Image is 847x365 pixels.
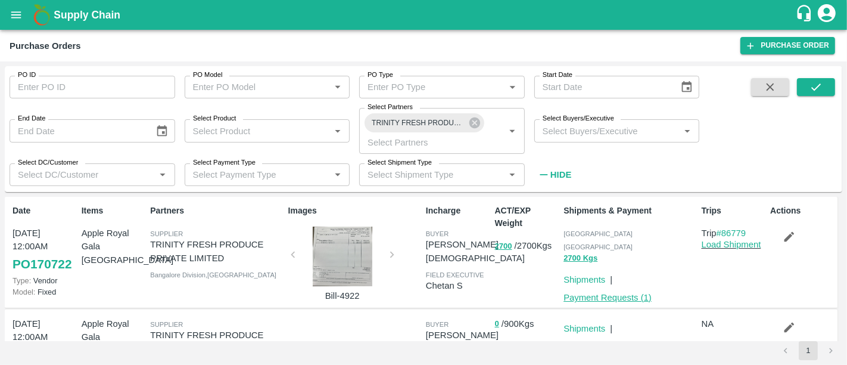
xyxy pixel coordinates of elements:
[150,321,183,328] span: Supplier
[368,103,413,112] label: Select Partners
[13,167,152,182] input: Select DC/Customer
[605,317,612,335] div: |
[330,79,345,95] button: Open
[426,205,490,217] p: Incharge
[188,123,327,138] input: Select Product
[426,321,449,328] span: buyer
[543,114,614,123] label: Select Buyers/Executive
[495,240,512,253] button: 2700
[702,205,766,217] p: Trips
[563,275,605,284] a: Shipments
[30,3,54,27] img: logo
[799,341,818,360] button: page 1
[188,167,312,182] input: Select Payment Type
[426,271,484,279] span: field executive
[505,167,520,182] button: Open
[426,230,449,237] span: buyer
[816,2,837,27] div: account of current user
[151,120,173,143] button: Choose date
[18,114,45,123] label: End Date
[495,239,559,253] p: / 2700 Kgs
[13,276,31,285] span: Type:
[365,117,472,129] span: TRINITY FRESH PRODUCE PRIVATE LIMITED-, [GEOGRAPHIC_DATA] ([GEOGRAPHIC_DATA]) Urban-9845138234
[82,205,146,217] p: Items
[13,227,77,253] p: [DATE] 12:00AM
[188,79,312,95] input: Enter PO Model
[605,268,612,286] div: |
[795,4,816,26] div: customer-support
[193,158,256,168] label: Select Payment Type
[534,165,575,185] button: Hide
[13,253,71,275] a: PO170722
[426,329,525,355] p: [PERSON_NAME][DEMOGRAPHIC_DATA]
[54,7,795,23] a: Supply Chain
[18,158,78,168] label: Select DC/Customer
[538,123,677,138] input: Select Buyers/Executive
[13,275,77,286] p: Vendor
[365,113,484,132] div: TRINITY FRESH PRODUCE PRIVATE LIMITED-, [GEOGRAPHIC_DATA] ([GEOGRAPHIC_DATA]) Urban-9845138234
[330,167,345,182] button: Open
[774,341,842,360] nav: pagination navigation
[150,238,283,265] p: TRINITY FRESH PRODUCE PRIVATE LIMITED
[563,293,652,302] a: Payment Requests (1)
[717,228,746,238] a: #86779
[10,119,146,142] input: End Date
[363,134,486,150] input: Select Partners
[10,38,81,54] div: Purchase Orders
[13,287,35,296] span: Model:
[368,158,432,168] label: Select Shipment Type
[2,1,30,29] button: open drawer
[495,205,559,230] p: ACT/EXP Weight
[680,123,695,139] button: Open
[298,289,387,302] p: Bill-4922
[13,205,77,217] p: Date
[702,240,761,249] a: Load Shipment
[18,70,36,80] label: PO ID
[426,238,525,265] p: [PERSON_NAME][DEMOGRAPHIC_DATA]
[505,123,520,139] button: Open
[702,317,766,330] p: NA
[13,286,77,298] p: Fixed
[363,167,502,182] input: Select Shipment Type
[740,37,835,54] a: Purchase Order
[368,70,393,80] label: PO Type
[563,324,605,333] a: Shipments
[330,123,345,139] button: Open
[675,76,698,98] button: Choose date
[150,230,183,237] span: Supplier
[702,227,766,240] p: Trip
[495,317,559,331] p: / 900 Kgs
[150,271,276,279] span: Bangalore Division , [GEOGRAPHIC_DATA]
[495,317,499,331] button: 0
[54,9,120,21] b: Supply Chain
[563,230,633,250] span: [GEOGRAPHIC_DATA] [GEOGRAPHIC_DATA]
[155,167,170,182] button: Open
[150,205,283,217] p: Partners
[505,79,520,95] button: Open
[82,317,146,357] p: Apple Royal Gala [GEOGRAPHIC_DATA]
[13,317,77,344] p: [DATE] 12:00AM
[288,205,421,217] p: Images
[82,227,146,267] p: Apple Royal Gala [GEOGRAPHIC_DATA]
[770,205,834,217] p: Actions
[426,279,490,292] p: Chetan S
[193,114,236,123] label: Select Product
[543,70,572,80] label: Start Date
[563,205,696,217] p: Shipments & Payment
[563,252,597,265] button: 2700 Kgs
[363,79,486,95] input: Enter PO Type
[193,70,223,80] label: PO Model
[10,76,175,98] input: Enter PO ID
[550,170,571,180] strong: Hide
[534,76,671,98] input: Start Date
[150,329,283,355] p: TRINITY FRESH PRODUCE PRIVATE LIMITED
